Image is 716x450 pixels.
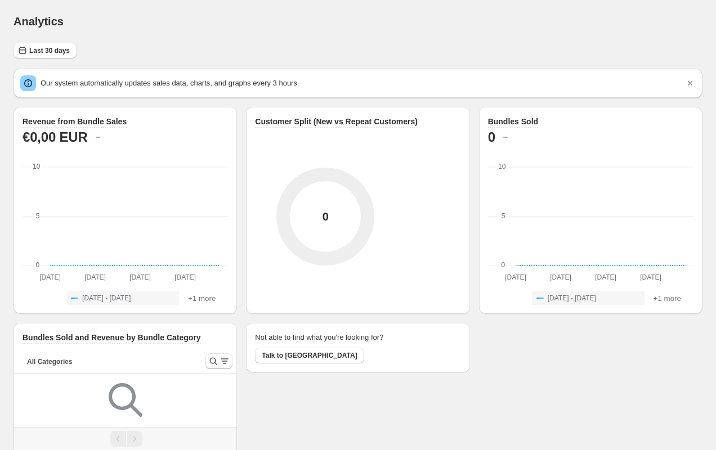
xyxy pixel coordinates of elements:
button: Last 30 days [14,43,77,58]
text: 5 [501,212,505,220]
text: 0 [36,261,40,269]
h3: Revenue from Bundle Sales [23,116,127,127]
button: Search and filter results [205,353,232,369]
button: Dismiss notification [682,75,698,91]
text: [DATE] [129,273,151,281]
text: [DATE] [550,273,571,281]
span: [DATE] - [DATE] [82,294,131,303]
img: Empty search results [109,383,142,417]
button: Talk to [GEOGRAPHIC_DATA] [255,348,364,363]
nav: Pagination [14,427,237,450]
span: All Categories [27,357,73,366]
h3: Bundles Sold [488,116,538,127]
span: Last 30 days [29,46,70,55]
text: [DATE] [640,273,661,281]
span: [DATE] - [DATE] [548,294,596,303]
h1: Analytics [14,15,64,28]
text: 0 [501,261,505,269]
text: 10 [498,163,506,170]
button: [DATE] - [DATE] [66,291,179,305]
text: [DATE] [505,273,526,281]
span: Our system automatically updates sales data, charts, and graphs every 3 hours [41,79,297,87]
span: Talk to [GEOGRAPHIC_DATA] [262,351,357,360]
h3: Customer Split (New vs Repeat Customers) [255,116,418,127]
text: [DATE] [174,273,196,281]
h3: Bundles Sold and Revenue by Bundle Category [23,332,201,343]
button: [DATE] - [DATE] [532,291,645,305]
text: [DATE] [39,273,61,281]
text: 10 [33,163,41,170]
text: [DATE] [595,273,616,281]
text: 5 [36,212,40,220]
h2: Not able to find what you're looking for? [255,332,383,343]
button: +1 more [185,291,219,305]
h2: €0,00 EUR [23,128,88,146]
h2: 0 [488,128,495,146]
button: +1 more [650,291,684,305]
text: [DATE] [84,273,106,281]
